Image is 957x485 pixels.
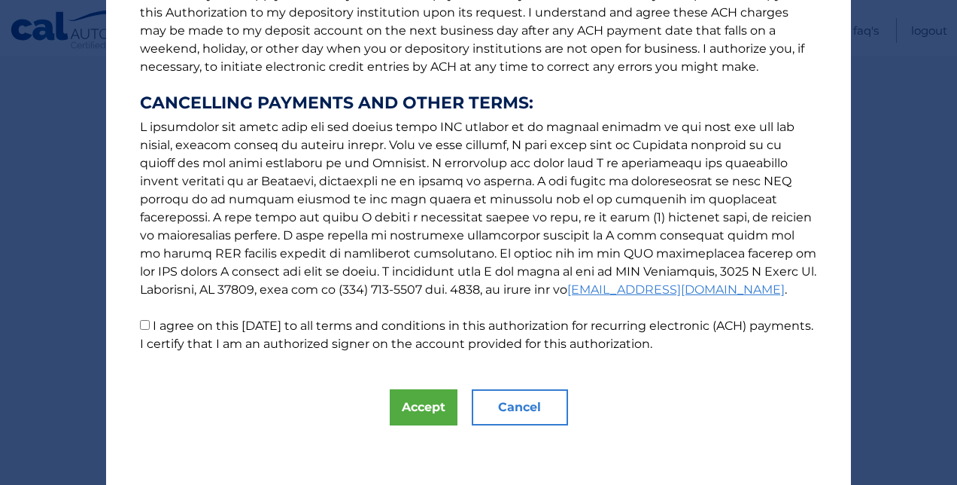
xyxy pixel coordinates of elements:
a: [EMAIL_ADDRESS][DOMAIN_NAME] [567,282,785,297]
button: Cancel [472,389,568,426]
label: I agree on this [DATE] to all terms and conditions in this authorization for recurring electronic... [140,319,813,351]
button: Accept [390,389,457,426]
strong: CANCELLING PAYMENTS AND OTHER TERMS: [140,94,817,112]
